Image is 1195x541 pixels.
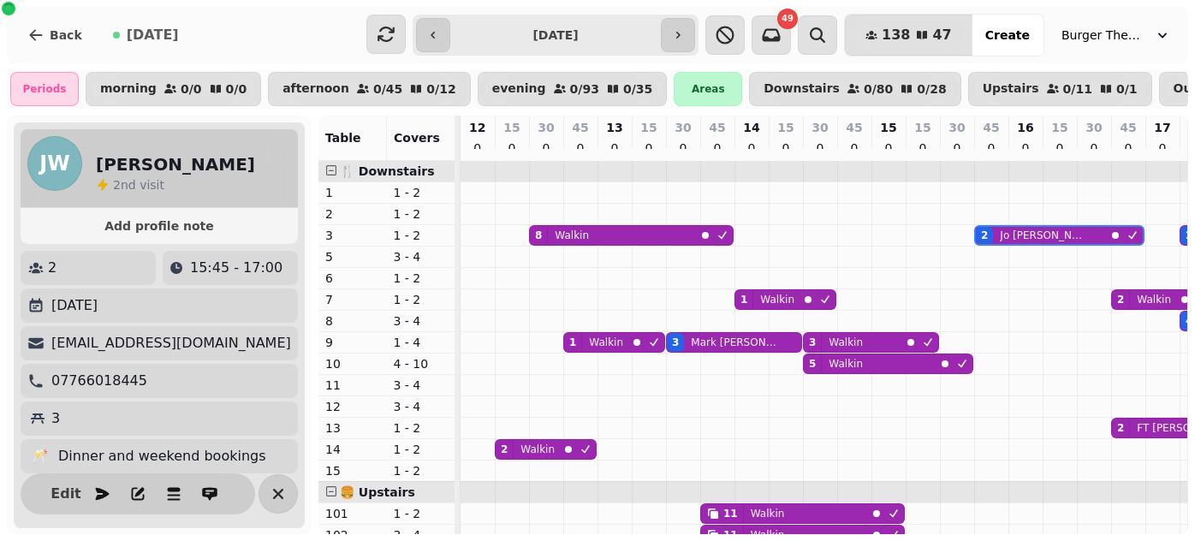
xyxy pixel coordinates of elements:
p: 0 [950,140,964,157]
div: 5 [809,357,816,371]
p: 4 - 10 [394,355,449,372]
p: 15 [914,119,930,136]
p: 0 [1053,140,1067,157]
p: 13 [325,419,380,437]
p: 15 [1051,119,1067,136]
span: 47 [932,28,951,42]
p: 0 / 28 [917,83,946,95]
p: Downstairs [764,82,840,96]
button: Add profile note [27,215,291,237]
p: 0 [505,140,519,157]
p: 0 / 80 [864,83,893,95]
p: 1 - 2 [394,462,449,479]
span: Edit [56,486,76,500]
p: 0 / 1 [1116,83,1138,95]
button: Back [14,15,96,56]
p: 1 - 2 [394,291,449,308]
button: 13847 [845,15,972,56]
p: 1 - 2 [394,270,449,287]
p: 15 [640,119,657,136]
p: 45 [1120,119,1136,136]
p: 30 [538,119,554,136]
p: 1 - 2 [394,441,449,458]
p: 0 [608,140,621,157]
p: 0 / 35 [623,83,652,95]
p: [EMAIL_ADDRESS][DOMAIN_NAME] [51,333,291,354]
span: 🍴 Downstairs [340,164,435,178]
p: 1 [325,184,380,201]
p: 30 [812,119,828,136]
p: 1 - 2 [394,227,449,244]
p: 45 [572,119,588,136]
p: 15 [880,119,896,136]
p: 0 [1019,140,1032,157]
p: 0 / 93 [570,83,599,95]
p: 1 - 2 [394,419,449,437]
p: Walkin [751,507,785,520]
p: 0 [882,140,895,157]
p: Walkin [589,336,623,349]
span: 🍔 Upstairs [340,485,415,499]
p: 2 [325,205,380,223]
p: 16 [1017,119,1033,136]
div: Areas [674,72,742,106]
p: 0 / 0 [181,83,202,95]
span: Table [325,131,361,145]
p: 15 [777,119,794,136]
p: morning [100,82,157,96]
p: 15 [325,462,380,479]
p: 3 [51,408,60,429]
p: Walkin [555,229,589,242]
div: 2 [1117,421,1124,435]
span: [DATE] [127,28,179,42]
p: 30 [948,119,965,136]
p: Walkin [520,443,555,456]
p: 1 - 2 [394,184,449,201]
div: 2 [1117,293,1124,306]
p: 30 [1085,119,1102,136]
p: 0 [779,140,793,157]
p: 3 - 4 [394,398,449,415]
p: 3 - 4 [394,377,449,394]
p: 6 [325,270,380,287]
p: 0 [1087,140,1101,157]
p: 0 [1156,140,1169,157]
span: nd [121,178,140,192]
p: 0 [813,140,827,157]
div: 4 [1186,314,1192,328]
p: 12 [325,398,380,415]
button: Burger Theory [1051,20,1181,51]
p: 1 - 4 [394,334,449,351]
p: 15:45 - 17:00 [190,258,282,278]
span: Back [50,29,82,41]
p: 45 [846,119,862,136]
p: Walkin [1137,293,1171,306]
p: Walkin [829,357,863,371]
p: 1 - 2 [394,505,449,522]
p: 3 - 4 [394,248,449,265]
p: 45 [709,119,725,136]
p: 0 [642,140,656,157]
p: 0 [916,140,930,157]
p: 7 [325,291,380,308]
p: evening [492,82,546,96]
div: 3 [672,336,679,349]
p: 🥂 [31,446,48,467]
p: 17 [1154,119,1170,136]
p: 12 [469,119,485,136]
p: 101 [325,505,380,522]
div: 1 [740,293,747,306]
p: 0 [1121,140,1135,157]
p: 8 [325,312,380,330]
h2: [PERSON_NAME] [96,152,255,176]
button: evening0/930/35 [478,72,668,106]
p: visit [113,176,164,193]
div: 11 [723,507,738,520]
p: 07766018445 [51,371,147,391]
p: 0 [539,140,553,157]
div: 3 [809,336,816,349]
button: Upstairs0/110/1 [968,72,1152,106]
p: 11 [325,377,380,394]
p: Mark [PERSON_NAME] [691,336,778,349]
p: 0 / 12 [426,83,455,95]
